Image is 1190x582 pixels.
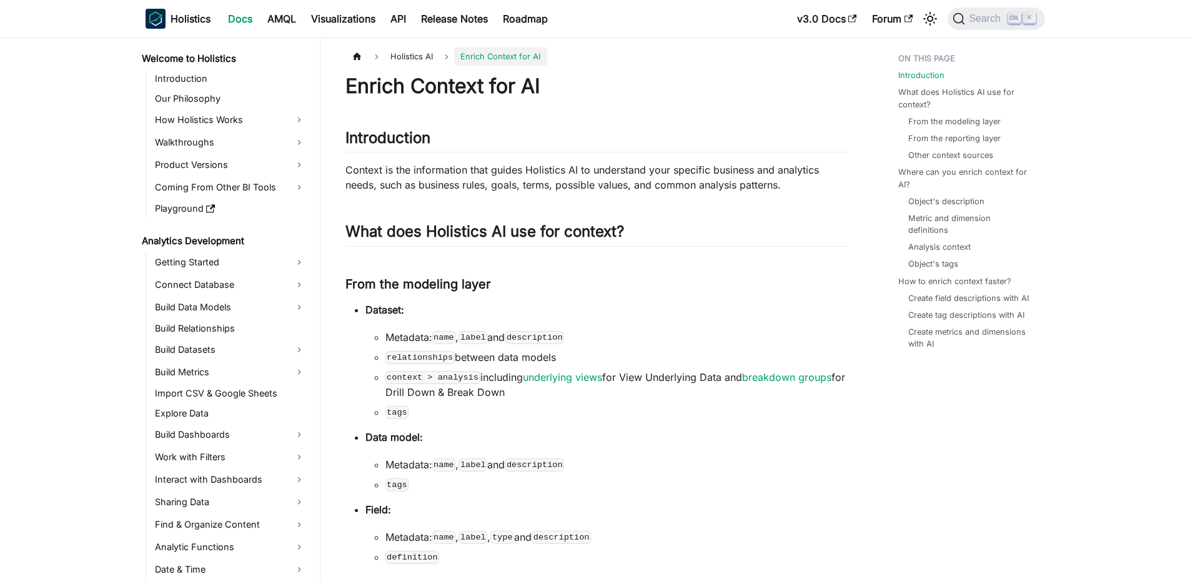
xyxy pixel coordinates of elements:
a: Create metrics and dimensions with AI [908,326,1033,350]
code: tags [385,406,409,418]
b: Holistics [171,11,211,26]
a: Other context sources [908,149,993,161]
a: Release Notes [414,9,495,29]
code: label [459,331,487,343]
a: How to enrich context faster? [898,275,1011,287]
a: HolisticsHolistics [146,9,211,29]
li: between data models [385,350,848,365]
code: type [490,531,514,543]
code: description [505,458,564,471]
code: label [459,531,487,543]
li: Metadata: , and [385,457,848,472]
a: v3.0 Docs [790,9,865,29]
a: Create field descriptions with AI [908,292,1029,304]
a: What does Holistics AI use for context? [898,86,1038,110]
li: Metadata: , , and [385,530,848,545]
a: Getting Started [151,252,309,272]
h2: What does Holistics AI use for context? [345,222,848,246]
a: Introduction [151,70,309,87]
span: Enrich Context for AI [454,47,547,66]
a: underlying views [523,371,602,383]
a: Explore Data [151,405,309,422]
code: label [459,458,487,471]
code: name [432,331,456,343]
h1: Enrich Context for AI [345,74,848,99]
span: Holistics AI [384,47,439,66]
a: Metric and dimension definitions [908,212,1033,236]
a: From the modeling layer [908,116,1001,127]
code: tags [385,478,409,491]
code: name [432,458,456,471]
code: definition [385,551,440,563]
a: Work with Filters [151,447,309,467]
li: including for View Underlying Data and for Drill Down & Break Down [385,370,848,400]
nav: Docs sidebar [133,37,320,582]
a: Build Dashboards [151,425,309,445]
a: Docs [221,9,260,29]
a: Object's tags [908,258,958,270]
kbd: K [1023,12,1036,24]
a: Sharing Data [151,492,309,512]
a: breakdown groups [742,371,831,383]
nav: Breadcrumbs [345,47,848,66]
a: Create tag descriptions with AI [908,309,1024,321]
a: From the reporting layer [908,132,1001,144]
a: Playground [151,200,309,217]
p: Context is the information that guides Holistics AI to understand your specific business and anal... [345,162,848,192]
a: Build Metrics [151,362,309,382]
a: API [383,9,414,29]
a: Analytic Functions [151,537,309,557]
code: name [432,531,456,543]
a: Home page [345,47,369,66]
li: Metadata: , and [385,330,848,345]
a: Roadmap [495,9,555,29]
a: Build Datasets [151,340,309,360]
a: Connect Database [151,275,309,295]
a: Visualizations [304,9,383,29]
code: description [532,531,591,543]
code: relationships [385,351,455,363]
a: Date & Time [151,560,309,580]
a: Analysis context [908,241,971,253]
a: AMQL [260,9,304,29]
strong: Data model: [365,431,423,443]
a: Analytics Development [138,232,309,250]
a: Where can you enrich context for AI? [898,166,1038,190]
a: Forum [865,9,920,29]
a: Coming From Other BI Tools [151,177,309,197]
h3: From the modeling layer [345,277,848,292]
a: Our Philosophy [151,90,309,107]
a: Build Data Models [151,297,309,317]
code: description [505,331,564,343]
a: Product Versions [151,155,309,175]
a: Build Relationships [151,320,309,337]
a: Welcome to Holistics [138,50,309,67]
img: Holistics [146,9,166,29]
h2: Introduction [345,129,848,152]
a: Import CSV & Google Sheets [151,385,309,402]
strong: Dataset: [365,303,404,316]
a: Find & Organize Content [151,515,309,535]
a: Walkthroughs [151,132,309,152]
a: Interact with Dashboards [151,470,309,490]
a: Introduction [898,69,945,81]
strong: Field: [365,503,391,516]
button: Switch between dark and light mode (currently light mode) [920,9,940,29]
code: context > analysis [385,371,480,383]
span: Search [965,13,1008,24]
a: How Holistics Works [151,110,309,130]
a: Object's description [908,195,984,207]
button: Search (Ctrl+K) [948,7,1044,30]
